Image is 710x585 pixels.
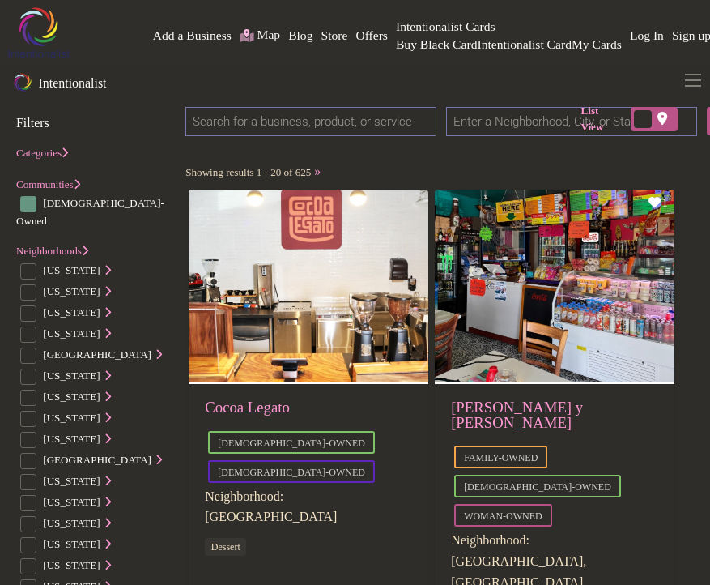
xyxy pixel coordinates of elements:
[218,467,365,478] a: [DEMOGRAPHIC_DATA]-Owned
[153,27,232,45] a: Add a Business
[211,541,240,553] a: Dessert
[185,166,311,178] span: Showing results 1 - 20 of 625
[355,27,388,45] a: Offers
[43,285,100,297] span: [US_STATE]
[43,496,100,508] span: [US_STATE]
[446,107,697,137] input: Enter a Neighborhood, City, or State
[464,481,611,493] a: [DEMOGRAPHIC_DATA]-Owned
[43,538,100,550] span: [US_STATE]
[288,27,312,45] a: Blog
[6,76,107,90] a: Intentionalist
[16,197,164,227] span: [DEMOGRAPHIC_DATA]-Owned
[43,433,100,445] span: [US_STATE]
[43,327,100,339] span: [US_STATE]
[205,399,290,416] a: Cocoa Legato
[43,391,100,403] span: [US_STATE]
[185,107,436,137] input: Search for a business, product, or service
[43,517,100,529] span: [US_STATE]
[314,164,321,178] a: »
[218,438,365,449] a: [DEMOGRAPHIC_DATA]-Owned
[43,264,100,276] span: [US_STATE]
[572,36,622,53] a: My Cards
[16,178,80,190] a: Communities
[630,27,664,45] a: Log In
[205,486,412,527] li: Neighborhood: [GEOGRAPHIC_DATA]
[396,36,477,53] a: Buy Black Card
[16,147,68,159] a: Categories
[43,348,151,361] span: [GEOGRAPHIC_DATA]
[464,510,542,522] a: Woman-Owned
[16,115,169,130] h3: Filters
[396,18,622,36] a: Intentionalist Cards
[43,412,100,424] span: [US_STATE]
[581,103,631,135] span: List View
[43,306,100,318] span: [US_STATE]
[321,27,347,45] a: Store
[16,245,88,257] a: Neighborhoods
[451,399,583,431] a: [PERSON_NAME] y [PERSON_NAME]
[43,369,100,382] span: [US_STATE]
[240,26,280,45] a: Map
[43,475,100,487] span: [US_STATE]
[477,36,572,53] a: Intentionalist Card
[43,454,151,466] span: [GEOGRAPHIC_DATA]
[43,559,100,571] span: [US_STATE]
[464,452,538,463] a: Family-Owned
